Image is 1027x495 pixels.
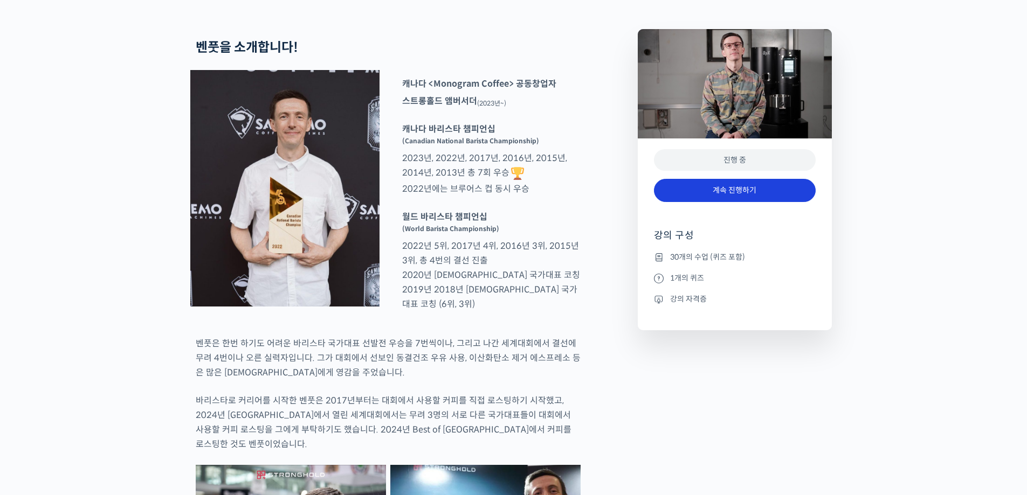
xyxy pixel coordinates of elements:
[654,229,816,250] h4: 강의 구성
[34,358,40,366] span: 홈
[654,149,816,171] div: 진행 중
[196,393,581,451] p: 바리스타로 커리어를 시작한 벤풋은 2017년부터는 대회에서 사용할 커피를 직접 로스팅하기 시작했고, 2024년 [GEOGRAPHIC_DATA]에서 열린 세계대회에서는 무려 3...
[477,99,506,107] sub: (2023년~)
[196,40,581,55] h2: 벤풋을 소개합니다!
[167,358,180,366] span: 설정
[139,341,207,368] a: 설정
[397,210,586,311] p: 2022년 5위, 2017년 4위, 2016년 3위, 2015년 3위, 총 4번의 결선 진출 2020년 [DEMOGRAPHIC_DATA] 국가대표 코칭 2019년 2018년 ...
[511,167,524,180] img: 🏆
[71,341,139,368] a: 대화
[654,250,816,263] li: 30개의 수업 (퀴즈 포함)
[402,78,556,89] strong: 캐나다 <Monogram Coffee> 공동창업자
[654,271,816,284] li: 1개의 퀴즈
[3,341,71,368] a: 홈
[402,211,487,222] strong: 월드 바리스타 챔피언십
[397,122,586,196] p: 2023년, 2022년, 2017년, 2016년, 2015년, 2014년, 2013년 총 7회 우승 2022년에는 브루어스 컵 동시 우승
[654,179,816,202] a: 계속 진행하기
[402,137,539,145] sup: (Canadian National Barista Championship)
[402,95,477,107] strong: 스트롱홀드 앰버서더
[654,292,816,305] li: 강의 자격증
[99,358,112,367] span: 대화
[402,123,495,135] strong: 캐나다 바리스타 챔피언십
[196,336,581,380] p: 벤풋은 한번 하기도 어려운 바리스타 국가대표 선발전 우승을 7번씩이나, 그리고 나간 세계대회에서 결선에 무려 4번이나 오른 실력자입니다. 그가 대회에서 선보인 동결건조 우유 ...
[402,225,499,233] sup: (World Barista Championship)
